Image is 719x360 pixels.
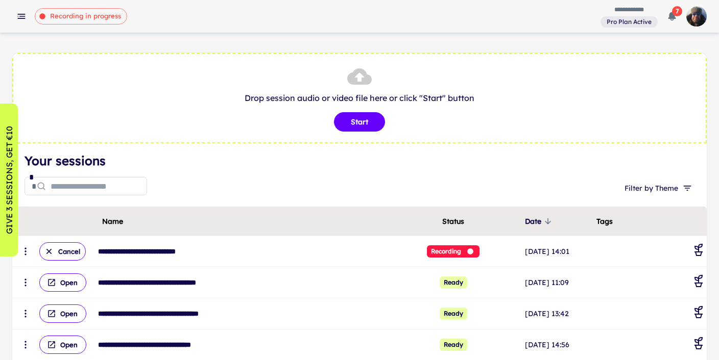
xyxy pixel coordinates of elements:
[23,92,696,104] p: Drop session audio or video file here or click "Start" button
[39,242,86,261] button: Cancel
[334,112,385,132] button: Start
[102,215,123,227] span: Name
[523,236,594,267] td: [DATE] 14:01
[39,336,86,354] button: Open
[596,215,613,227] span: Tags
[692,306,705,321] div: Coaching
[427,245,480,258] span: Meeting recording in progress
[692,275,705,290] div: Coaching
[686,6,707,27] img: photoURL
[523,298,594,329] td: [DATE] 13:42
[603,17,656,27] span: Pro Plan Active
[39,273,86,292] button: Open
[440,276,467,289] span: Ready
[440,307,467,320] span: Ready
[44,11,127,21] span: Recording in progress
[440,339,467,351] span: Ready
[523,267,594,298] td: [DATE] 11:09
[25,151,694,170] h4: Your sessions
[601,16,658,27] span: View and manage your current plan and billing details.
[692,337,705,352] div: Coaching
[39,304,86,323] button: Open
[692,244,705,259] div: Coaching
[672,6,682,16] span: 7
[662,6,682,27] button: 7
[3,126,15,234] p: GIVE 3 SESSIONS, GET €10
[525,215,555,227] span: Date
[442,215,464,227] span: Status
[620,179,694,197] button: Filter by Theme
[601,15,658,28] a: View and manage your current plan and billing details.
[35,8,127,24] div: Wundabot is actively recording your meeting. It will process the audio after the meeting ends.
